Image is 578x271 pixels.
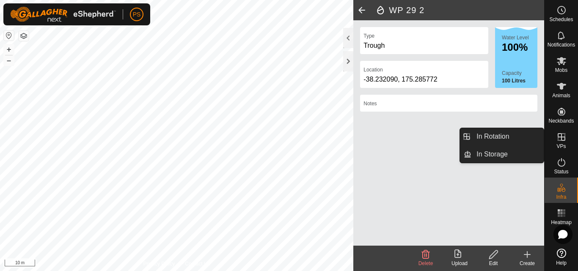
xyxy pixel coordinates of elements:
[4,55,14,66] button: –
[476,131,509,142] span: In Rotation
[363,100,377,107] label: Notes
[471,128,544,145] a: In Rotation
[548,42,575,47] span: Notifications
[10,7,116,22] img: Gallagher Logo
[552,93,570,98] span: Animals
[545,245,578,269] a: Help
[549,17,573,22] span: Schedules
[363,74,485,85] div: -38.232090, 175.285772
[443,260,476,267] div: Upload
[510,260,544,267] div: Create
[418,260,433,266] span: Delete
[551,220,572,225] span: Heatmap
[375,5,544,15] h2: WP 29 2
[555,68,567,73] span: Mobs
[363,32,374,40] label: Type
[460,146,544,163] li: In Storage
[4,30,14,41] button: Reset Map
[502,69,537,77] label: Capacity
[4,44,14,55] button: +
[556,260,567,266] span: Help
[476,149,508,159] span: In Storage
[554,169,568,174] span: Status
[363,66,383,74] label: Location
[502,77,537,85] label: 100 Litres
[363,41,485,51] div: Trough
[19,31,29,41] button: Map Layers
[502,35,529,41] label: Water Level
[185,260,210,268] a: Contact Us
[460,128,544,145] li: In Rotation
[548,118,574,123] span: Neckbands
[471,146,544,163] a: In Storage
[476,260,510,267] div: Edit
[143,260,175,268] a: Privacy Policy
[133,10,141,19] span: PS
[502,42,537,52] div: 100%
[556,194,566,200] span: Infra
[556,144,566,149] span: VPs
